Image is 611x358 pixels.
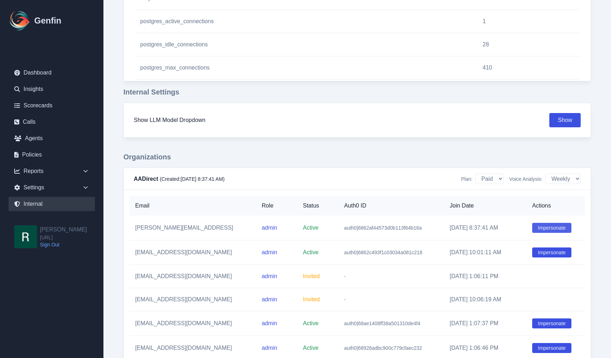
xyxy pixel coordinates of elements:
[477,33,580,56] td: 28
[344,225,422,231] span: auth0|6862af44573d0b113f64b16a
[129,240,256,265] td: [EMAIL_ADDRESS][DOMAIN_NAME]
[14,225,37,248] img: Rob Kwok
[262,296,278,302] span: admin
[549,113,581,127] button: Show
[461,175,473,183] span: Plan:
[344,345,422,351] span: auth0|68926adbc900c779cfaec232
[303,296,320,302] span: Invited
[40,241,87,248] a: Sign Out
[160,176,225,182] span: (Created: [DATE] 8:37:41 AM )
[9,9,31,32] img: Logo
[344,273,346,279] span: -
[40,225,87,234] h2: [PERSON_NAME]
[526,196,585,216] th: Actions
[123,152,591,162] h3: Organizations
[477,10,580,33] td: 1
[532,247,571,257] button: Impersonate
[134,10,477,33] td: postgres_active_connections
[444,311,526,336] td: [DATE] 1:07:37 PM
[262,273,278,279] span: admin
[303,249,319,255] span: Active
[134,56,477,80] td: postgres_max_connections
[262,249,278,255] span: admin
[129,311,256,336] td: [EMAIL_ADDRESS][DOMAIN_NAME]
[303,273,320,279] span: Invited
[9,98,95,113] a: Scorecards
[477,56,580,80] td: 410
[444,288,526,311] td: [DATE] 10:06:19 AM
[344,297,346,302] span: -
[532,318,571,328] button: Impersonate
[123,87,591,97] h3: Internal Settings
[444,196,526,216] th: Join Date
[338,196,444,216] th: Auth0 ID
[262,320,278,326] span: admin
[532,343,571,353] button: Impersonate
[34,15,61,26] h1: Genfin
[134,175,225,183] h4: AADirect
[532,223,571,233] button: Impersonate
[444,216,526,240] td: [DATE] 8:37:41 AM
[256,196,297,216] th: Role
[129,288,256,311] td: [EMAIL_ADDRESS][DOMAIN_NAME]
[444,265,526,288] td: [DATE] 1:06:11 PM
[9,148,95,162] a: Policies
[303,320,319,326] span: Active
[262,345,278,351] span: admin
[134,116,205,124] h3: Show LLM Model Dropdown
[129,216,256,240] td: [PERSON_NAME][EMAIL_ADDRESS]
[344,250,422,255] span: auth0|6862c493f1c03034a081c218
[509,175,543,183] span: Voice Analysis:
[129,196,256,216] th: Email
[9,66,95,80] a: Dashboard
[9,164,95,178] div: Reports
[134,33,477,56] td: postgres_idle_connections
[9,115,95,129] a: Calls
[9,180,95,195] div: Settings
[344,321,421,326] span: auth0|68ae1408ff38a501310de4f4
[40,234,87,241] span: [URL]
[262,225,278,231] span: admin
[297,196,338,216] th: Status
[9,82,95,96] a: Insights
[444,240,526,265] td: [DATE] 10:01:11 AM
[303,225,319,231] span: Active
[129,265,256,288] td: [EMAIL_ADDRESS][DOMAIN_NAME]
[9,197,95,211] a: Internal
[303,345,319,351] span: Active
[9,131,95,145] a: Agents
